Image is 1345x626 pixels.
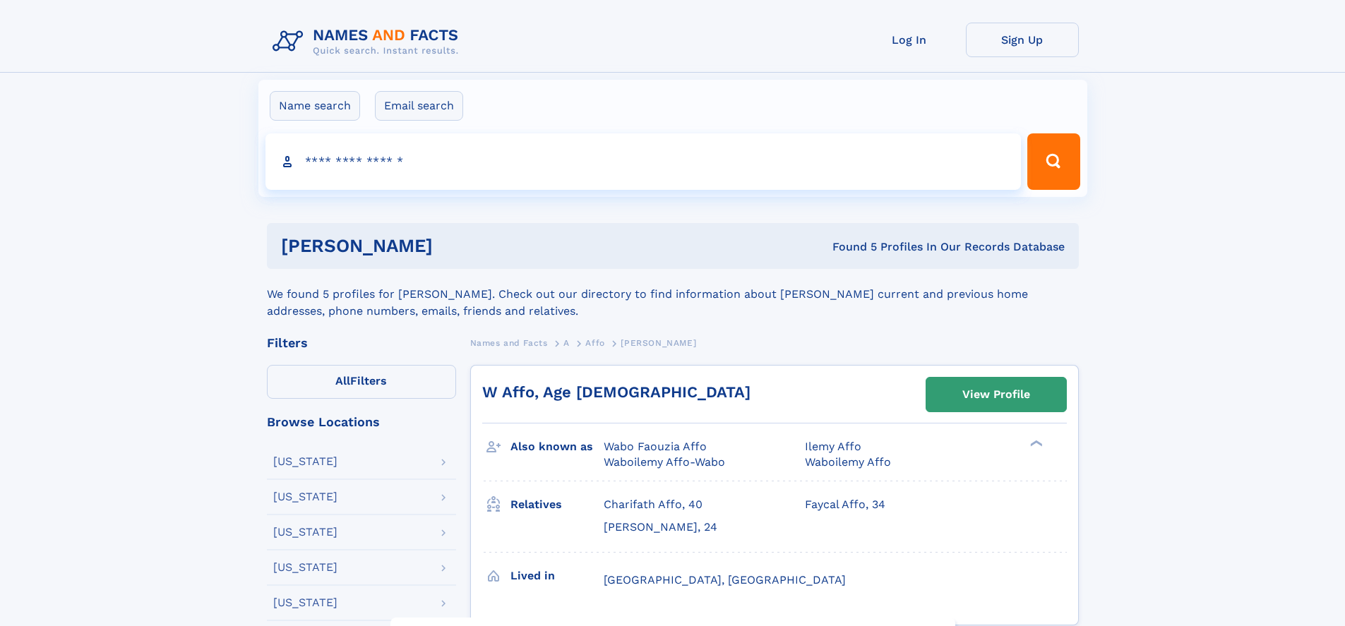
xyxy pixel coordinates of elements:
[926,378,1066,411] a: View Profile
[621,338,696,348] span: [PERSON_NAME]
[962,378,1030,411] div: View Profile
[265,133,1022,190] input: search input
[585,338,604,348] span: Affo
[604,497,703,512] a: Charifath Affo, 40
[1027,133,1080,190] button: Search Button
[510,564,604,588] h3: Lived in
[270,91,360,121] label: Name search
[563,338,570,348] span: A
[604,573,846,586] span: [GEOGRAPHIC_DATA], [GEOGRAPHIC_DATA]
[482,383,751,401] a: W Affo, Age [DEMOGRAPHIC_DATA]
[805,497,885,512] a: Faycal Affo, 34
[273,491,337,502] div: [US_STATE]
[966,23,1079,57] a: Sign Up
[267,269,1079,320] div: We found 5 profiles for [PERSON_NAME]. Check out our directory to find information about [PERSON_...
[633,239,1065,255] div: Found 5 Profiles In Our Records Database
[470,334,548,351] a: Names and Facts
[853,23,966,57] a: Log In
[585,334,604,351] a: Affo
[281,237,633,255] h1: [PERSON_NAME]
[510,435,604,459] h3: Also known as
[273,597,337,608] div: [US_STATE]
[1027,439,1044,448] div: ❯
[273,526,337,538] div: [US_STATE]
[510,493,604,517] h3: Relatives
[273,562,337,573] div: [US_STATE]
[563,334,570,351] a: A
[604,440,707,453] span: Wabo Faouzia Affo
[805,455,891,469] span: Waboilemy Affo
[375,91,463,121] label: Email search
[267,337,456,349] div: Filters
[335,374,350,387] span: All
[604,455,725,469] span: Waboilemy Affo-Wabo
[267,23,470,61] img: Logo Names and Facts
[273,456,337,467] div: [US_STATE]
[267,365,456,399] label: Filters
[604,519,717,535] a: [PERSON_NAME], 24
[267,416,456,428] div: Browse Locations
[805,440,861,453] span: Ilemy Affo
